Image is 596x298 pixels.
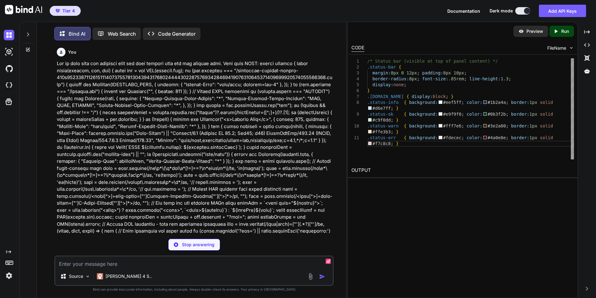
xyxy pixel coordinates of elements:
[406,70,417,75] span: 12px
[97,273,103,279] img: Claude 4 Sonnet
[351,64,359,70] div: 2
[443,100,461,105] span: #eef5ff
[448,76,464,81] span: .85rem
[404,82,406,87] span: ;
[372,70,391,75] span: margin:
[409,112,438,117] span: background:
[372,76,409,81] span: border-radius:
[391,141,393,146] span: ;
[182,242,214,248] p: Stop answering
[511,123,529,128] span: border:
[569,45,574,51] img: chevron down
[372,141,391,146] span: #f7c8c8
[446,94,448,99] span: ;
[372,129,391,134] span: #ffe3b3
[467,112,482,117] span: color:
[106,273,152,279] p: [PERSON_NAME] 4 S..
[422,70,443,75] span: padding:
[351,70,359,76] div: 3
[404,100,406,105] span: {
[85,274,90,279] img: Pick Models
[540,135,553,140] span: solid
[529,112,537,117] span: 1px
[461,123,464,128] span: ;
[404,135,406,140] span: {
[351,111,359,117] div: 9
[367,112,393,117] span: .status-ok
[447,8,480,14] span: Documentation
[409,123,438,128] span: background:
[351,76,359,82] div: 4
[506,100,508,105] span: ;
[467,100,482,105] span: color:
[540,123,553,128] span: solid
[547,45,566,51] span: FileName
[508,76,511,81] span: ;
[69,273,83,279] p: Source
[451,94,453,99] span: }
[409,135,438,140] span: background:
[467,135,482,140] span: color:
[391,106,393,111] span: ;
[4,30,14,40] img: darkChat
[351,123,359,129] div: 10
[351,94,359,100] div: 7
[443,135,461,140] span: #fdecec
[469,76,500,81] span: line-height:
[401,70,404,75] span: 0
[529,100,537,105] span: 1px
[529,135,537,140] span: 1px
[406,94,409,99] span: {
[372,82,393,87] span: display:
[487,135,506,140] span: #4a0e0e
[422,76,448,81] span: font-size:
[539,5,586,17] button: Add API Keys
[404,112,406,117] span: {
[518,29,524,34] img: preview
[56,9,60,13] img: premium
[307,273,314,280] img: attachment
[399,64,401,69] span: {
[461,112,464,117] span: ;
[511,100,529,105] span: border:
[529,123,537,128] span: 1px
[391,118,393,122] span: ;
[367,135,396,140] span: .status-err
[62,8,75,14] span: Tier 4
[351,100,359,105] div: 8
[511,112,529,117] span: border:
[367,59,498,64] span: /* Status bar (visible at top of panel content) */
[4,80,14,91] img: cloudideIcon
[351,135,359,141] div: 11
[487,100,506,105] span: #1b2a4a
[506,123,508,128] span: ;
[367,100,399,105] span: .status-info
[351,82,359,88] div: 5
[412,94,432,99] span: display:
[108,30,136,38] p: Web Search
[367,88,370,93] span: }
[4,63,14,74] img: githubDark
[69,30,85,38] p: Bind AI
[443,70,451,75] span: 8px
[461,100,464,105] span: ;
[351,44,364,52] div: CODE
[501,76,508,81] span: 1.3
[54,287,334,292] p: Bind can provide inaccurate information, including about people. Always double-check its answers....
[461,135,464,140] span: ;
[50,6,81,16] button: premiumTier 4
[68,49,76,55] h6: You
[5,5,42,14] img: Bind AI
[372,106,391,111] span: #d6e7ff
[396,106,398,111] span: }
[393,82,404,87] span: none
[464,70,467,75] span: ;
[487,123,506,128] span: #3e2a00
[351,58,359,64] div: 1
[417,70,419,75] span: ;
[506,112,508,117] span: ;
[367,64,396,69] span: .status-bar
[454,70,464,75] span: 10px
[464,76,467,81] span: ;
[391,70,399,75] span: 8px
